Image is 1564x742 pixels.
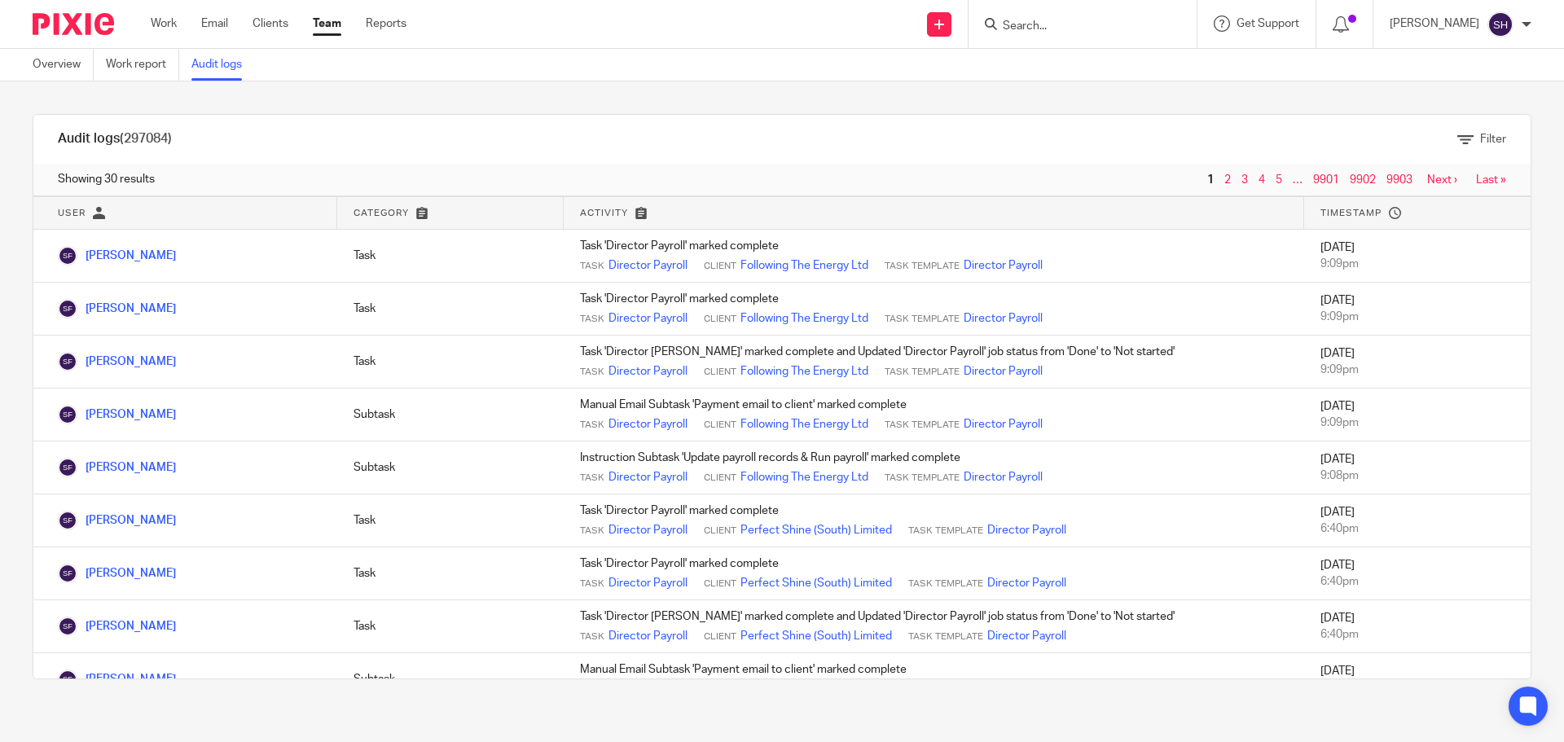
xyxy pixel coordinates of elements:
span: Activity [580,209,628,217]
a: Perfect Shine (South) Limited [740,628,892,644]
a: Following The Energy Ltd [740,469,868,485]
a: Director Payroll [964,416,1043,432]
td: Manual Email Subtask 'Payment email to client' marked complete [564,389,1304,441]
td: Task 'Director Payroll' marked complete [564,494,1304,547]
img: Sarah Fox [58,564,77,583]
div: 9:08pm [1320,468,1514,484]
a: 5 [1276,174,1282,186]
span: Task Template [885,419,960,432]
a: Director Payroll [987,575,1066,591]
input: Search [1001,20,1148,34]
a: 9901 [1313,174,1339,186]
td: [DATE] [1304,441,1531,494]
a: Director Payroll [964,469,1043,485]
span: Task Template [908,577,983,591]
a: Perfect Shine (South) Limited [740,522,892,538]
img: Sarah Fox [58,405,77,424]
img: Sarah Fox [58,617,77,636]
a: Following The Energy Ltd [740,363,868,380]
span: Task Template [908,630,983,643]
span: Client [704,313,736,326]
span: Task Template [908,525,983,538]
a: [PERSON_NAME] [58,250,176,261]
td: Instruction Subtask 'Update payroll records & Run payroll' marked complete [564,441,1304,494]
td: Task 'Director Payroll' marked complete [564,547,1304,600]
span: Timestamp [1320,209,1382,217]
a: Following The Energy Ltd [740,310,868,327]
a: Director Payroll [608,522,688,538]
span: Task [580,630,604,643]
a: Work [151,15,177,32]
td: Task 'Director [PERSON_NAME]' marked complete and Updated 'Director Payroll' job status from 'Don... [564,600,1304,653]
td: Task [337,494,564,547]
nav: pager [1203,173,1506,187]
a: Clients [253,15,288,32]
a: Perfect Shine (South) Limited [740,575,892,591]
a: Director Payroll [608,257,688,274]
a: [PERSON_NAME] [58,568,176,579]
span: Task [580,260,604,273]
span: Showing 30 results [58,171,155,187]
a: Reports [366,15,406,32]
span: Client [704,260,736,273]
a: Email [201,15,228,32]
a: [PERSON_NAME] [58,409,176,420]
span: Task [580,472,604,485]
a: Team [313,15,341,32]
span: Task [580,366,604,379]
span: Task [580,577,604,591]
a: [PERSON_NAME] [58,621,176,632]
a: 4 [1259,174,1265,186]
td: Task [337,547,564,600]
span: … [1289,170,1307,190]
span: Client [704,630,736,643]
td: [DATE] [1304,600,1531,653]
td: [DATE] [1304,336,1531,389]
span: Get Support [1237,18,1299,29]
span: Client [704,472,736,485]
a: 9903 [1386,174,1412,186]
td: Manual Email Subtask 'Payment email to client' marked complete [564,653,1304,706]
a: 2 [1224,174,1231,186]
a: [PERSON_NAME] [58,462,176,473]
img: Sarah Fox [58,670,77,689]
img: svg%3E [1487,11,1513,37]
div: 6:40pm [1320,573,1514,590]
td: Subtask [337,389,564,441]
div: 6:40pm [1320,626,1514,643]
div: 9:09pm [1320,415,1514,431]
img: Sarah Fox [58,299,77,318]
span: Task [580,419,604,432]
div: 9:09pm [1320,256,1514,272]
td: [DATE] [1304,547,1531,600]
a: 9902 [1350,174,1376,186]
td: Task [337,283,564,336]
td: [DATE] [1304,494,1531,547]
div: 9:09pm [1320,362,1514,378]
a: Director Payroll [987,628,1066,644]
td: [DATE] [1304,653,1531,706]
img: Pixie [33,13,114,35]
td: Task [337,230,564,283]
p: [PERSON_NAME] [1390,15,1479,32]
a: [PERSON_NAME] [58,303,176,314]
span: Client [704,577,736,591]
a: [PERSON_NAME] [58,674,176,685]
td: Task [337,600,564,653]
span: Client [704,525,736,538]
img: Sarah Fox [58,246,77,266]
a: Director Payroll [964,310,1043,327]
span: Task Template [885,366,960,379]
span: Task [580,313,604,326]
span: Task [580,525,604,538]
span: Client [704,419,736,432]
a: Director Payroll [608,628,688,644]
div: 6:40pm [1320,520,1514,537]
a: Director Payroll [608,310,688,327]
a: Following The Energy Ltd [740,416,868,432]
a: Last » [1476,174,1506,186]
img: Sarah Fox [58,511,77,530]
a: Director Payroll [608,363,688,380]
img: Sarah Fox [58,458,77,477]
a: Audit logs [191,49,254,81]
